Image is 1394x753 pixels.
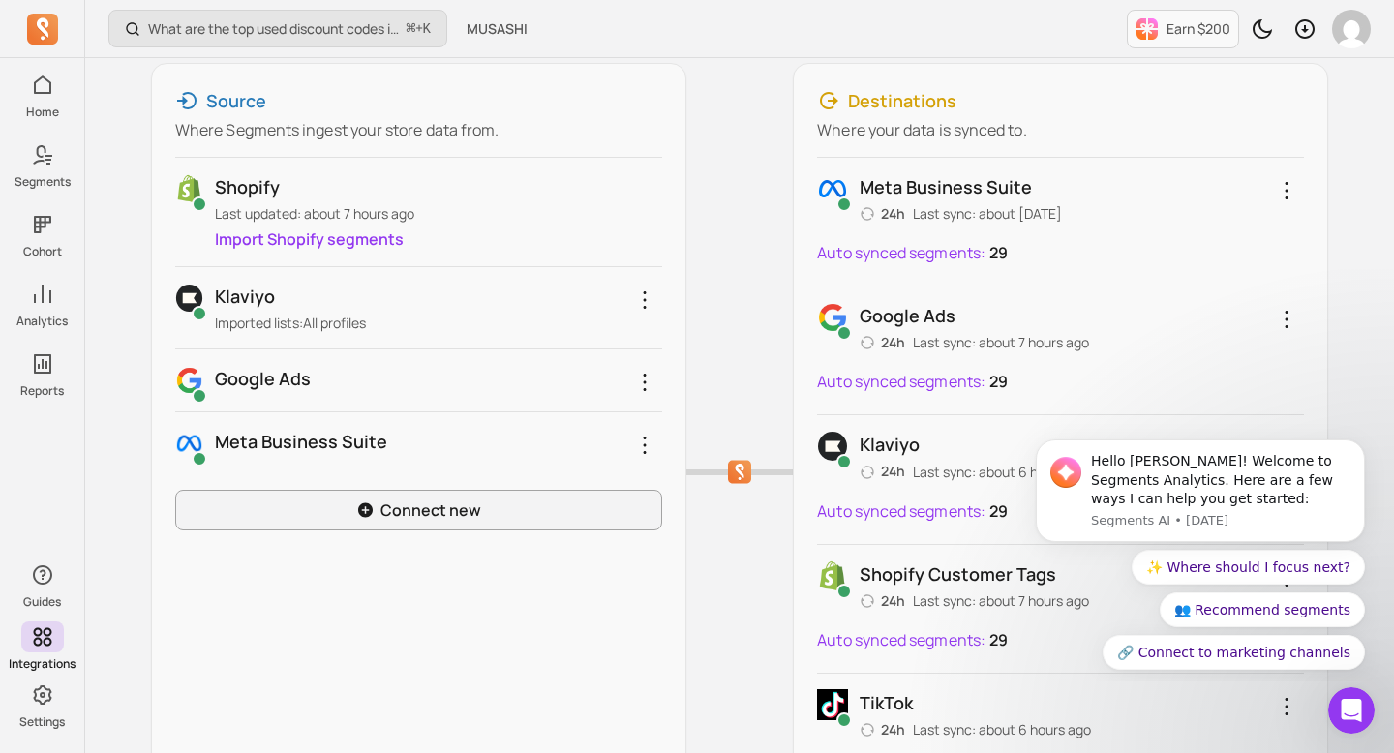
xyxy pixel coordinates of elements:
[817,370,985,393] p: Auto synced segments:
[860,560,1089,587] p: Shopify customer tags
[817,431,848,462] img: Klaviyo
[817,235,1008,270] a: Auto synced segments:29
[175,283,203,314] img: klaviyo
[817,494,1008,528] a: Auto synced segments:29
[26,105,59,120] p: Home
[1127,10,1239,48] button: Earn $200
[407,18,431,39] span: +
[15,174,71,190] p: Segments
[860,720,905,739] p: 24h
[860,204,905,224] p: 24h
[913,720,1091,739] p: Last sync: about 6 hours ago
[1332,10,1371,48] img: avatar
[817,241,985,264] p: Auto synced segments:
[817,628,985,651] p: Auto synced segments:
[817,622,1008,657] a: Auto synced segments:29
[817,364,1008,399] a: Auto synced segments:29
[215,365,661,392] p: Google Ads
[989,622,1008,657] p: 29
[21,556,64,614] button: Guides
[848,87,956,114] p: Destinations
[817,302,848,333] img: Google
[817,560,848,591] img: Shopify_Customer_Tag
[913,463,1091,482] p: Last sync: about 6 hours ago
[455,12,539,46] button: MUSASHI
[1007,422,1394,681] iframe: Intercom notifications message
[989,364,1008,399] p: 29
[817,499,985,523] p: Auto synced segments:
[23,594,61,610] p: Guides
[148,19,399,39] p: What are the top used discount codes in my campaigns?
[175,118,662,141] p: Where Segments ingest your store data from.
[817,173,848,204] img: Facebook
[1328,687,1375,734] iframe: Intercom live chat
[23,244,62,259] p: Cohort
[19,714,65,730] p: Settings
[860,462,905,481] p: 24h
[423,21,431,37] kbd: K
[817,118,1304,141] p: Where your data is synced to.
[913,591,1089,611] p: Last sync: about 7 hours ago
[406,17,416,42] kbd: ⌘
[206,87,266,114] p: Source
[215,428,661,455] p: Meta business suite
[989,235,1008,270] p: 29
[16,314,68,329] p: Analytics
[215,228,404,250] a: Import Shopify segments
[175,490,662,530] a: Connect new
[860,591,905,611] p: 24h
[215,283,661,310] p: Klaviyo
[860,173,1062,200] p: Meta business suite
[215,314,661,333] p: Imported lists: All profiles
[860,431,1091,458] p: Klaviyo
[175,173,203,204] img: shopify
[913,204,1062,224] p: Last sync: about [DATE]
[1243,10,1282,48] button: Toggle dark mode
[1167,19,1230,39] p: Earn $200
[467,19,528,39] span: MUSASHI
[817,689,848,720] img: TikTok
[860,689,1091,716] p: TikTok
[108,10,447,47] button: What are the top used discount codes in my campaigns?⌘+K
[913,333,1089,352] p: Last sync: about 7 hours ago
[9,656,76,672] p: Integrations
[215,204,661,224] p: Last updated: about 7 hours ago
[215,173,661,200] p: Shopify
[989,494,1008,528] p: 29
[860,333,905,352] p: 24h
[175,365,203,396] img: google
[20,383,64,399] p: Reports
[860,302,1089,329] p: Google Ads
[175,428,203,459] img: facebook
